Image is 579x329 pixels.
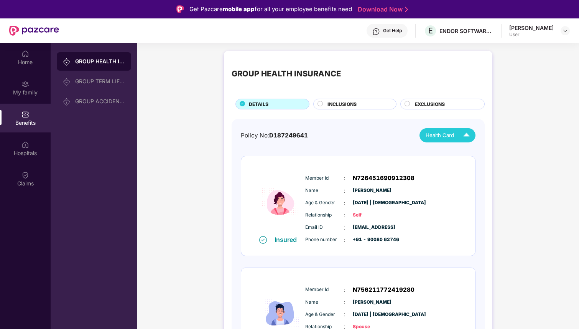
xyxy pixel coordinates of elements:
[305,224,344,231] span: Email ID
[305,175,344,182] span: Member Id
[75,98,125,104] div: GROUP ACCIDENTAL INSURANCE
[63,58,71,66] img: svg+xml;base64,PHN2ZyB3aWR0aD0iMjAiIGhlaWdodD0iMjAiIHZpZXdCb3g9IjAgMCAyMCAyMCIgZmlsbD0ibm9uZSIgeG...
[305,299,344,306] span: Name
[353,199,391,207] span: [DATE] | [DEMOGRAPHIC_DATA]
[415,101,445,108] span: EXCLUSIONS
[259,236,267,244] img: svg+xml;base64,PHN2ZyB4bWxucz0iaHR0cDovL3d3dy53My5vcmcvMjAwMC9zdmciIHdpZHRoPSIxNiIgaGVpZ2h0PSIxNi...
[344,236,345,244] span: :
[75,78,125,84] div: GROUP TERM LIFE INSURANCE
[353,187,391,194] span: [PERSON_NAME]
[223,5,255,13] strong: mobile app
[176,5,184,13] img: Logo
[509,24,554,31] div: [PERSON_NAME]
[344,174,345,182] span: :
[419,128,475,142] button: Health Card
[305,236,344,243] span: Phone number
[75,58,125,65] div: GROUP HEALTH INSURANCE
[353,236,391,243] span: +91 - 90080 62746
[353,299,391,306] span: [PERSON_NAME]
[257,168,303,235] img: icon
[275,236,301,243] div: Insured
[21,111,29,118] img: svg+xml;base64,PHN2ZyBpZD0iQmVuZWZpdHMiIHhtbG5zPSJodHRwOi8vd3d3LnczLm9yZy8yMDAwL3N2ZyIgd2lkdGg9Ij...
[358,5,406,13] a: Download Now
[305,199,344,207] span: Age & Gender
[63,98,71,106] img: svg+xml;base64,PHN2ZyB3aWR0aD0iMjAiIGhlaWdodD0iMjAiIHZpZXdCb3g9IjAgMCAyMCAyMCIgZmlsbD0ibm9uZSIgeG...
[241,131,308,140] div: Policy No:
[353,174,415,183] span: N726451690912308
[305,212,344,219] span: Relationship
[353,311,391,318] span: [DATE] | [DEMOGRAPHIC_DATA]
[428,26,433,35] span: E
[344,298,345,306] span: :
[372,28,380,35] img: svg+xml;base64,PHN2ZyBpZD0iSGVscC0zMngzMiIgeG1sbnM9Imh0dHA6Ly93d3cudzMub3JnLzIwMDAvc3ZnIiB3aWR0aD...
[305,286,344,293] span: Member Id
[344,223,345,232] span: :
[353,285,415,294] span: N756211772419280
[21,50,29,58] img: svg+xml;base64,PHN2ZyBpZD0iSG9tZSIgeG1sbnM9Imh0dHA6Ly93d3cudzMub3JnLzIwMDAvc3ZnIiB3aWR0aD0iMjAiIG...
[383,28,402,34] div: Get Help
[344,286,345,294] span: :
[439,27,493,35] div: ENDOR SOFTWARE PRIVATE LIMITED
[405,5,408,13] img: Stroke
[344,199,345,207] span: :
[21,80,29,88] img: svg+xml;base64,PHN2ZyB3aWR0aD0iMjAiIGhlaWdodD0iMjAiIHZpZXdCb3g9IjAgMCAyMCAyMCIgZmlsbD0ibm9uZSIgeG...
[249,101,268,108] span: DETAILS
[189,5,352,14] div: Get Pazcare for all your employee benefits need
[460,129,473,142] img: Icuh8uwCUCF+XjCZyLQsAKiDCM9HiE6CMYmKQaPGkZKaA32CAAACiQcFBJY0IsAAAAASUVORK5CYII=
[509,31,554,38] div: User
[562,28,568,34] img: svg+xml;base64,PHN2ZyBpZD0iRHJvcGRvd24tMzJ4MzIiIHhtbG5zPSJodHRwOi8vd3d3LnczLm9yZy8yMDAwL3N2ZyIgd2...
[327,101,357,108] span: INCLUSIONS
[426,131,454,139] span: Health Card
[344,187,345,195] span: :
[9,26,59,36] img: New Pazcare Logo
[21,141,29,149] img: svg+xml;base64,PHN2ZyBpZD0iSG9zcGl0YWxzIiB4bWxucz0iaHR0cDovL3d3dy53My5vcmcvMjAwMC9zdmciIHdpZHRoPS...
[63,78,71,86] img: svg+xml;base64,PHN2ZyB3aWR0aD0iMjAiIGhlaWdodD0iMjAiIHZpZXdCb3g9IjAgMCAyMCAyMCIgZmlsbD0ibm9uZSIgeG...
[353,212,391,219] span: Self
[305,187,344,194] span: Name
[269,132,308,139] span: D187249641
[305,311,344,318] span: Age & Gender
[344,310,345,319] span: :
[21,171,29,179] img: svg+xml;base64,PHN2ZyBpZD0iQ2xhaW0iIHhtbG5zPSJodHRwOi8vd3d3LnczLm9yZy8yMDAwL3N2ZyIgd2lkdGg9IjIwIi...
[344,211,345,220] span: :
[232,68,341,80] div: GROUP HEALTH INSURANCE
[353,224,391,231] span: [EMAIL_ADDRESS]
